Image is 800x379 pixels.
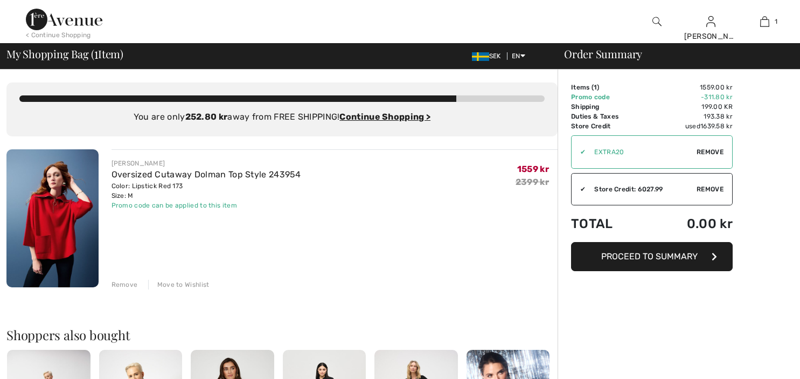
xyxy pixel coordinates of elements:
td: Promo code [571,92,652,102]
span: 1 [94,46,98,60]
a: Sign In [706,16,715,26]
span: Remove [697,147,724,157]
div: Remove [112,280,138,290]
td: Total [571,205,652,242]
img: search the website [652,15,662,28]
input: Promo code [586,136,697,168]
div: You are only away from FREE SHIPPING! [19,111,545,123]
div: < Continue Shopping [26,30,91,40]
span: Proceed to Summary [601,251,698,261]
td: Store Credit [571,121,652,131]
a: Continue Shopping > [339,112,430,122]
img: My Info [706,15,715,28]
button: Proceed to Summary [571,242,733,271]
a: Oversized Cutaway Dolman Top Style 243954 [112,169,301,180]
span: 1 [775,17,777,26]
div: ✔ [572,184,586,194]
td: 0.00 kr [652,205,733,242]
div: Order Summary [551,49,794,59]
div: ✔ [572,147,586,157]
span: 1 [594,84,597,91]
td: Items ( ) [571,82,652,92]
strong: 252.80 kr [185,112,228,122]
span: 1559 kr [517,164,549,174]
td: -311.80 kr [652,92,733,102]
td: Duties & Taxes [571,112,652,121]
span: EN [512,52,525,60]
s: 2399 kr [516,177,549,187]
img: Swedish Frona [472,52,489,61]
td: 199.00 kr [652,102,733,112]
img: My Bag [760,15,769,28]
div: Promo code can be applied to this item [112,201,301,210]
h2: Shoppers also bought [6,328,558,341]
td: Shipping [571,102,652,112]
div: Move to Wishlist [148,280,210,290]
td: used [652,121,733,131]
img: Oversized Cutaway Dolman Top Style 243954 [6,149,99,287]
a: 1 [738,15,791,28]
div: [PERSON_NAME] [684,31,737,42]
span: SEK [472,52,505,60]
img: 1ère Avenue [26,9,102,30]
span: 1639.58 kr [700,122,733,130]
span: Remove [697,184,724,194]
div: Color: Lipstick Red 173 Size: M [112,181,301,201]
div: [PERSON_NAME] [112,159,301,168]
td: 1559.00 kr [652,82,733,92]
td: 193.38 kr [652,112,733,121]
span: My Shopping Bag ( Item) [6,49,123,59]
div: Store Credit: 6027.99 [586,184,697,194]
